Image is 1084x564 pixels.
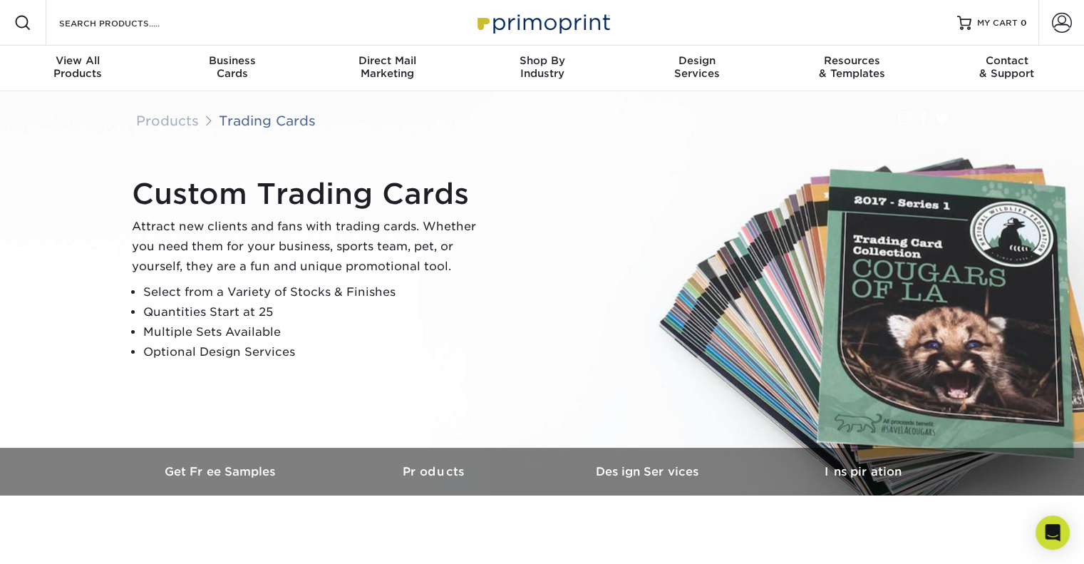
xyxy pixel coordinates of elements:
a: Design Services [542,448,756,496]
div: & Templates [774,54,929,80]
a: BusinessCards [155,46,309,91]
p: Attract new clients and fans with trading cards. Whether you need them for your business, sports ... [132,217,488,277]
div: Open Intercom Messenger [1036,516,1070,550]
a: Trading Cards [219,113,316,128]
a: Products [136,113,199,128]
span: MY CART [977,17,1018,29]
img: Primoprint [471,7,614,38]
span: 0 [1021,18,1027,28]
h3: Products [329,465,542,478]
li: Multiple Sets Available [143,322,488,342]
a: Shop ByIndustry [465,46,619,91]
a: Get Free Samples [115,448,329,496]
a: Resources& Templates [774,46,929,91]
a: Contact& Support [929,46,1084,91]
input: SEARCH PRODUCTS..... [58,14,197,31]
a: Products [329,448,542,496]
h1: Custom Trading Cards [132,177,488,211]
span: Resources [774,54,929,67]
a: DesignServices [619,46,774,91]
h3: Inspiration [756,465,970,478]
h3: Get Free Samples [115,465,329,478]
div: Cards [155,54,309,80]
div: & Support [929,54,1084,80]
span: Shop By [465,54,619,67]
li: Optional Design Services [143,342,488,362]
span: Business [155,54,309,67]
span: Direct Mail [310,54,465,67]
li: Quantities Start at 25 [143,302,488,322]
div: Industry [465,54,619,80]
a: Inspiration [756,448,970,496]
a: Direct MailMarketing [310,46,465,91]
h3: Design Services [542,465,756,478]
div: Marketing [310,54,465,80]
span: Contact [929,54,1084,67]
div: Services [619,54,774,80]
span: Design [619,54,774,67]
li: Select from a Variety of Stocks & Finishes [143,282,488,302]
